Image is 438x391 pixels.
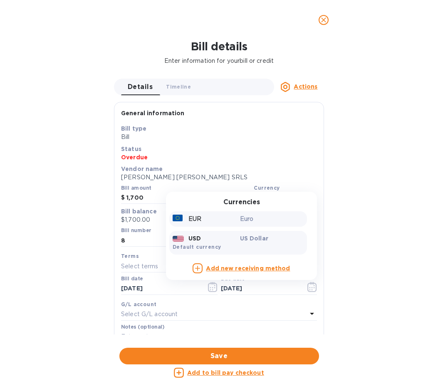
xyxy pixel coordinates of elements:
[121,282,200,295] input: Select date
[121,153,317,161] p: Overdue
[166,82,191,91] span: Timeline
[121,133,317,141] p: Bill
[121,310,178,319] p: Select G/L account
[314,10,334,30] button: close
[121,324,165,329] label: Notes (optional)
[126,192,250,204] input: $ Enter bill amount
[121,234,317,247] input: Enter bill number
[7,40,431,53] h1: Bill details
[223,198,260,206] h3: Currencies
[121,192,126,204] div: $
[121,277,143,282] label: Bill date
[240,234,304,243] p: US Dollar
[294,83,317,90] u: Actions
[121,186,151,191] label: Bill amount
[254,185,280,191] b: Currency
[121,208,157,215] b: Bill balance
[221,282,299,295] input: Due date
[173,244,221,250] b: Default currency
[126,351,312,361] span: Save
[121,228,151,233] label: Bill number
[121,125,146,132] b: Bill type
[188,215,201,223] p: EUR
[128,81,153,93] span: Details
[7,57,431,65] p: Enter information for your bill or credit
[121,262,158,271] p: Select terms
[221,277,245,282] label: Due date
[188,234,201,243] p: USD
[119,348,319,364] button: Save
[121,331,317,343] input: Enter notes
[173,236,184,242] img: USD
[121,215,317,224] p: $1,700.00
[121,173,317,182] p: [PERSON_NAME] [PERSON_NAME] SRLS
[240,215,304,223] p: Euro
[206,265,290,272] b: Add new receiving method
[187,369,264,376] u: Add to bill pay checkout
[121,166,163,172] b: Vendor name
[121,253,139,259] b: Terms
[121,301,156,307] b: G/L account
[121,110,185,116] b: General information
[121,146,141,152] b: Status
